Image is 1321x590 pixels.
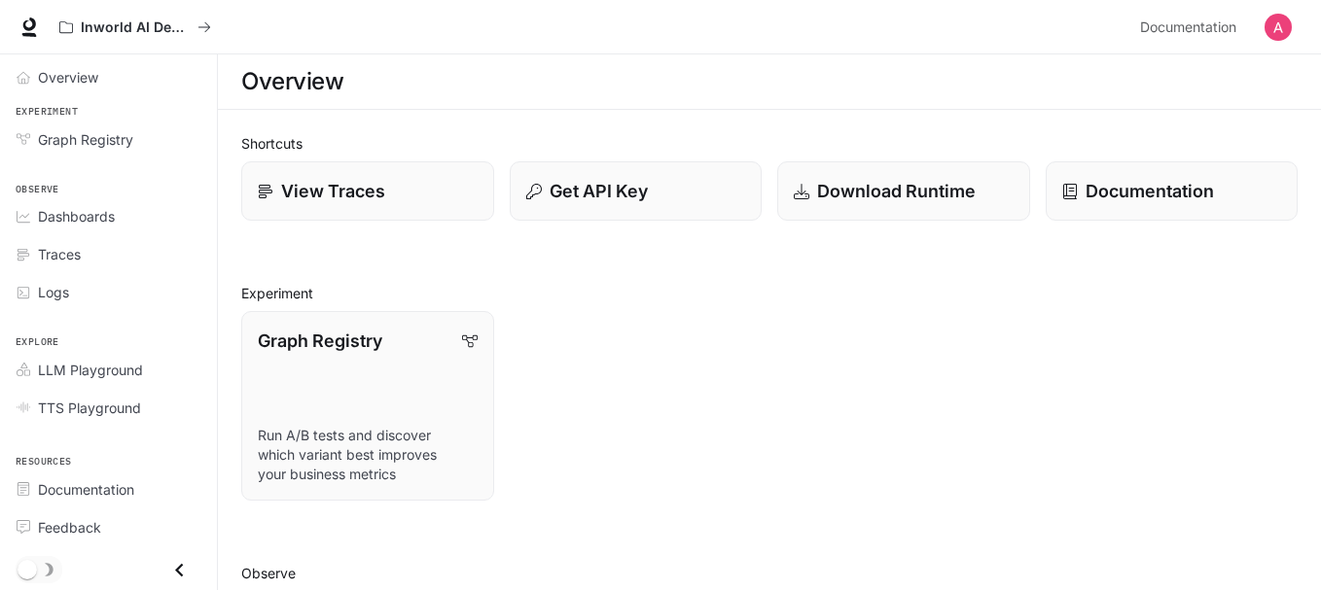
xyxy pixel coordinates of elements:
[38,67,98,87] span: Overview
[38,398,141,418] span: TTS Playground
[258,426,478,484] p: Run A/B tests and discover which variant best improves your business metrics
[51,8,220,47] button: All workspaces
[241,62,343,101] h1: Overview
[241,133,1298,154] h2: Shortcuts
[158,550,201,590] button: Close drawer
[38,479,134,500] span: Documentation
[1046,161,1299,221] a: Documentation
[8,199,209,233] a: Dashboards
[38,244,81,264] span: Traces
[8,353,209,387] a: LLM Playground
[777,161,1030,221] a: Download Runtime
[258,328,382,354] p: Graph Registry
[8,275,209,309] a: Logs
[8,510,209,544] a: Feedback
[1140,16,1236,40] span: Documentation
[8,122,209,156] a: Graph Registry
[1259,8,1298,47] button: User avatar
[38,517,101,538] span: Feedback
[550,178,648,204] p: Get API Key
[8,237,209,271] a: Traces
[38,360,143,380] span: LLM Playground
[38,282,69,302] span: Logs
[1132,8,1251,47] a: Documentation
[241,311,494,501] a: Graph RegistryRun A/B tests and discover which variant best improves your business metrics
[8,391,209,425] a: TTS Playground
[241,161,494,221] a: View Traces
[38,129,133,150] span: Graph Registry
[510,161,763,221] button: Get API Key
[1265,14,1292,41] img: User avatar
[81,19,190,36] p: Inworld AI Demos
[817,178,976,204] p: Download Runtime
[281,178,385,204] p: View Traces
[38,206,115,226] span: Dashboards
[8,472,209,506] a: Documentation
[241,283,1298,303] h2: Experiment
[18,558,37,579] span: Dark mode toggle
[1086,178,1214,204] p: Documentation
[241,563,1298,583] h2: Observe
[8,60,209,94] a: Overview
